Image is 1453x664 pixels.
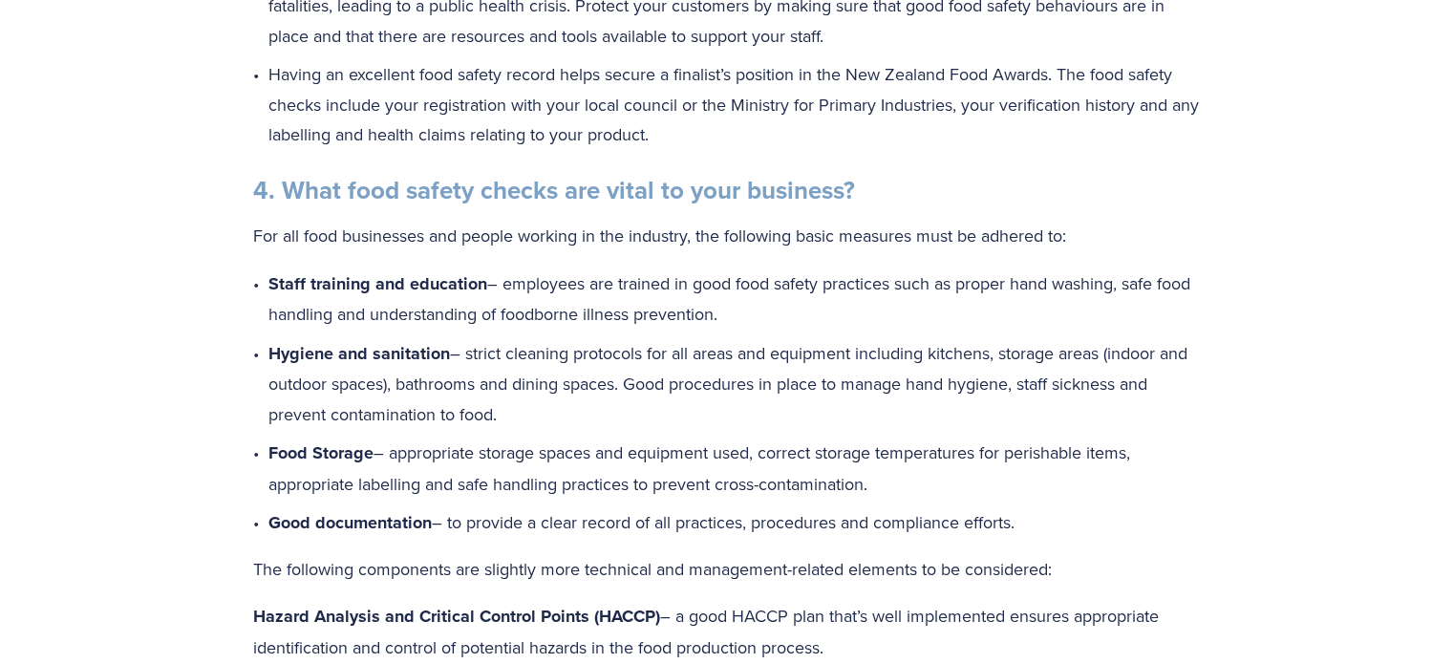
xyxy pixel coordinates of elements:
strong: Staff training and education [268,271,487,296]
strong: 4. What food safety checks are vital to your business? [253,172,855,208]
p: – to provide a clear record of all practices, procedures and compliance efforts. [268,507,1201,539]
strong: Hygiene and sanitation [268,341,450,366]
p: Having an excellent food safety record helps secure a finalist’s position in the New Zealand Food... [268,59,1201,150]
strong: Food Storage [268,440,374,465]
p: – a good HACCP plan that’s well implemented ensures appropriate identification and control of pot... [253,601,1201,662]
p: The following components are slightly more technical and management-related elements to be consid... [253,554,1201,585]
p: For all food businesses and people working in the industry, the following basic measures must be ... [253,221,1201,251]
p: – strict cleaning protocols for all areas and equipment including kitchens, storage areas (indoor... [268,338,1201,430]
p: – employees are trained in good food safety practices such as proper hand washing, safe food hand... [268,268,1201,330]
strong: Hazard Analysis and Critical Control Points (HACCP) [253,604,660,629]
p: – appropriate storage spaces and equipment used, correct storage temperatures for perishable item... [268,438,1201,499]
strong: Good documentation [268,510,432,535]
